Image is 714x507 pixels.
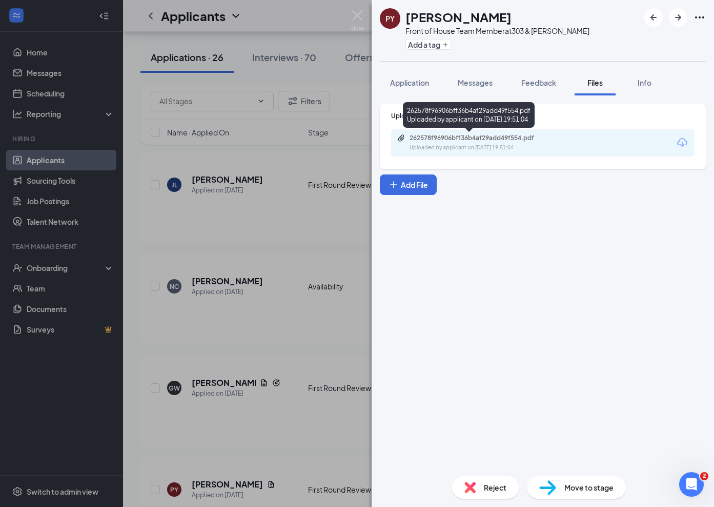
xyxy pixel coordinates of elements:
span: Info [638,78,651,87]
span: Files [587,78,603,87]
button: ArrowLeftNew [644,8,663,27]
span: 2 [700,472,708,480]
button: ArrowRight [669,8,687,27]
div: PY [385,13,395,24]
svg: ArrowLeftNew [647,11,660,24]
iframe: Intercom live chat [679,472,704,497]
svg: Plus [442,42,448,48]
div: Upload Resume [391,111,695,120]
svg: Paperclip [397,134,405,142]
span: Feedback [521,78,556,87]
svg: ArrowRight [672,11,684,24]
div: Uploaded by applicant on [DATE] 19:51:04 [410,144,563,152]
h1: [PERSON_NAME] [405,8,512,26]
div: 262578f96906bff36b4af29add49f554.pdf Uploaded by applicant on [DATE] 19:51:04 [403,102,535,128]
svg: Ellipses [693,11,706,24]
svg: Download [676,136,688,149]
div: 262578f96906bff36b4af29add49f554.pdf [410,134,553,142]
button: PlusAdd a tag [405,39,451,50]
button: Add FilePlus [380,174,437,195]
span: Messages [458,78,493,87]
div: Front of House Team Member at 303 & [PERSON_NAME] [405,26,589,36]
span: Reject [484,482,506,493]
span: Move to stage [564,482,614,493]
a: Paperclip262578f96906bff36b4af29add49f554.pdfUploaded by applicant on [DATE] 19:51:04 [397,134,563,152]
svg: Plus [389,180,399,190]
span: Application [390,78,429,87]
